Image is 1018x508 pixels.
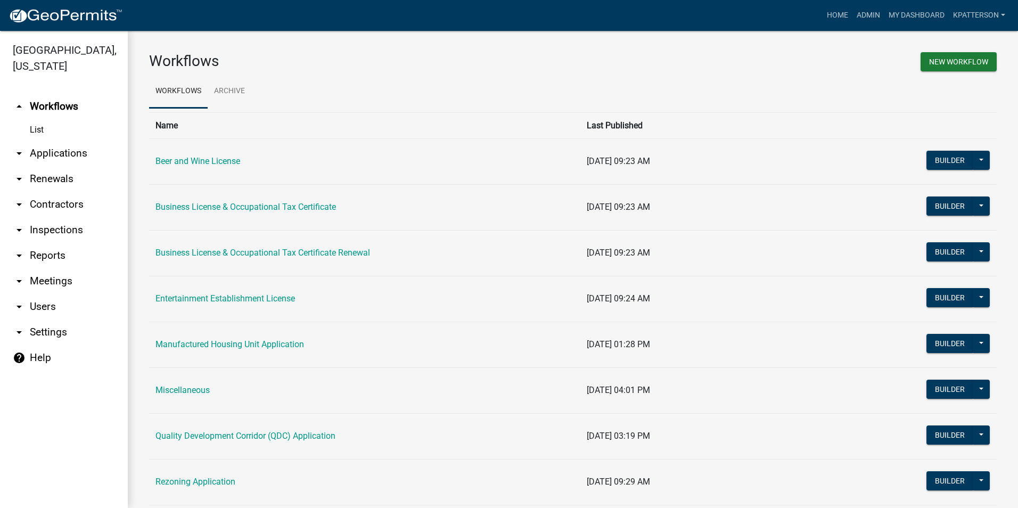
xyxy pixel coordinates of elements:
[208,75,251,109] a: Archive
[921,52,997,71] button: New Workflow
[13,351,26,364] i: help
[13,173,26,185] i: arrow_drop_down
[155,202,336,212] a: Business License & Occupational Tax Certificate
[13,300,26,313] i: arrow_drop_down
[13,198,26,211] i: arrow_drop_down
[949,5,1009,26] a: KPATTERSON
[926,334,973,353] button: Builder
[13,224,26,236] i: arrow_drop_down
[155,248,370,258] a: Business License & Occupational Tax Certificate Renewal
[926,242,973,261] button: Builder
[926,471,973,490] button: Builder
[155,431,335,441] a: Quality Development Corridor (QDC) Application
[587,431,650,441] span: [DATE] 03:19 PM
[852,5,884,26] a: Admin
[587,477,650,487] span: [DATE] 09:29 AM
[926,151,973,170] button: Builder
[149,75,208,109] a: Workflows
[13,275,26,288] i: arrow_drop_down
[149,52,565,70] h3: Workflows
[580,112,850,138] th: Last Published
[587,156,650,166] span: [DATE] 09:23 AM
[155,339,304,349] a: Manufactured Housing Unit Application
[926,196,973,216] button: Builder
[13,100,26,113] i: arrow_drop_up
[823,5,852,26] a: Home
[149,112,580,138] th: Name
[587,339,650,349] span: [DATE] 01:28 PM
[587,248,650,258] span: [DATE] 09:23 AM
[587,385,650,395] span: [DATE] 04:01 PM
[13,326,26,339] i: arrow_drop_down
[13,147,26,160] i: arrow_drop_down
[926,425,973,445] button: Builder
[155,156,240,166] a: Beer and Wine License
[155,385,210,395] a: Miscellaneous
[926,288,973,307] button: Builder
[884,5,949,26] a: My Dashboard
[13,249,26,262] i: arrow_drop_down
[587,293,650,304] span: [DATE] 09:24 AM
[587,202,650,212] span: [DATE] 09:23 AM
[155,477,235,487] a: Rezoning Application
[155,293,295,304] a: Entertainment Establishment License
[926,380,973,399] button: Builder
